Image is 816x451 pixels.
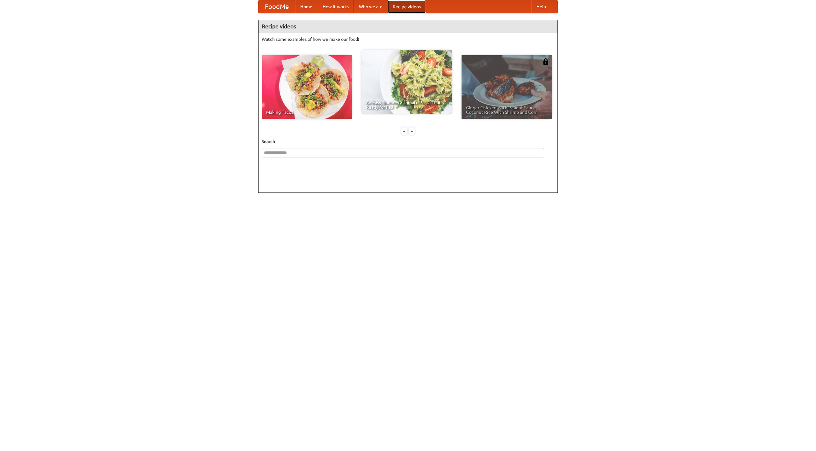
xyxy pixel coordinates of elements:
div: » [409,127,415,135]
a: An Easy, Summery Tomato Pasta That's Ready for Fall [361,50,452,114]
a: FoodMe [259,0,295,13]
p: Watch some examples of how we make our food! [262,36,554,42]
div: « [401,127,407,135]
a: Home [295,0,317,13]
h5: Search [262,138,554,145]
a: Help [531,0,551,13]
a: Making Tacos [262,55,352,119]
a: Recipe videos [388,0,426,13]
span: An Easy, Summery Tomato Pasta That's Ready for Fall [366,100,448,109]
span: Making Tacos [266,110,348,114]
img: 483408.png [543,58,549,65]
h4: Recipe videos [259,20,557,33]
a: How it works [317,0,354,13]
a: Who we are [354,0,388,13]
